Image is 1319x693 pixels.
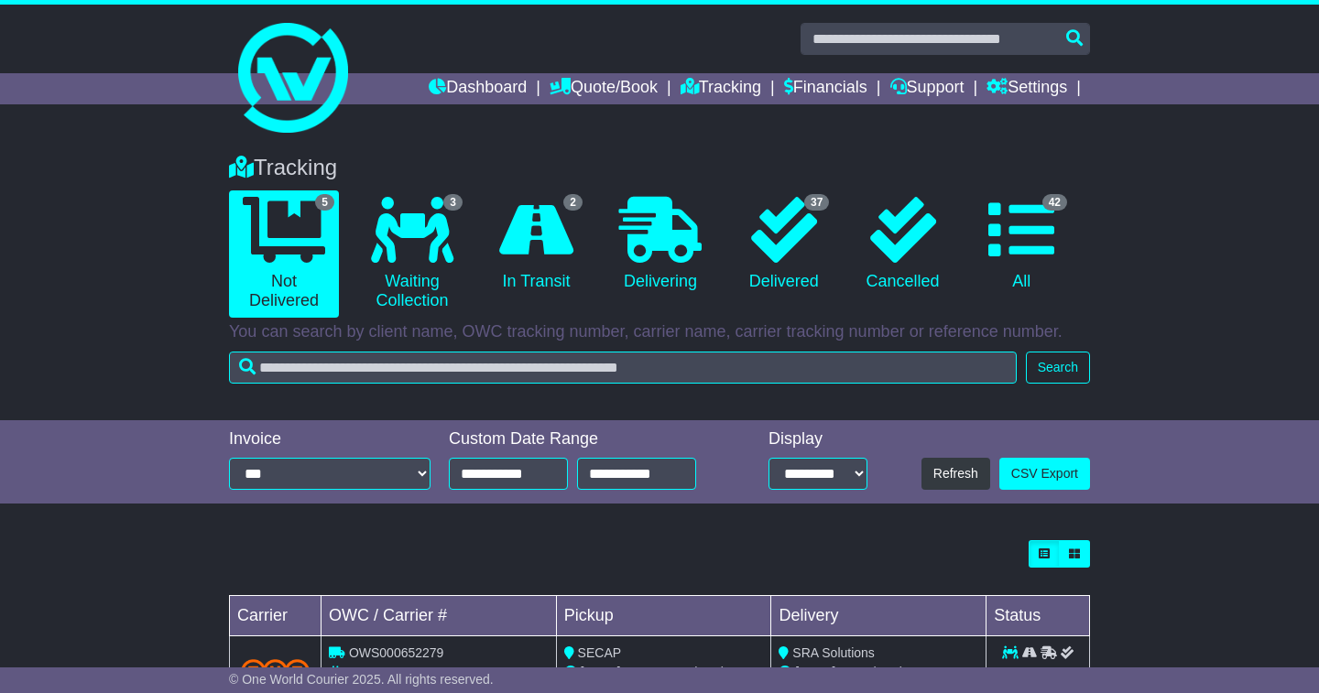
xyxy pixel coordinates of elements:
td: Delivery [771,596,987,636]
div: Custom Date Range [449,429,724,449]
p: You can search by client name, OWC tracking number, carrier name, carrier tracking number or refe... [229,322,1090,342]
span: SECAP [578,645,621,660]
td: Carrier [230,596,322,636]
a: Delivering [605,190,715,298]
a: 5 Not Delivered [229,190,339,318]
a: Quote/Book [550,73,658,104]
span: 16:00 [660,665,692,679]
button: Refresh [921,458,990,490]
td: OWC / Carrier # [322,596,557,636]
a: 2 In Transit [485,190,587,298]
span: 42 [1042,194,1067,211]
span: © One World Courier 2025. All rights reserved. [229,672,494,687]
img: TNT_Domestic.png [241,659,310,684]
div: - (ETA) [564,663,764,682]
a: 3 Waiting Collection [357,190,467,318]
a: Support [890,73,965,104]
div: Invoice [229,429,431,449]
a: Tracking [681,73,761,104]
div: (ETA) [779,663,978,682]
button: Search [1026,352,1090,384]
span: 17:00 [839,665,871,679]
span: 2 [563,194,583,211]
a: CSV Export [999,458,1090,490]
span: 5 [315,194,334,211]
a: Dashboard [429,73,527,104]
span: OWCAU652279AU [343,665,453,679]
a: 37 Delivered [734,190,834,298]
td: Status [987,596,1090,636]
div: Display [769,429,867,449]
span: 09:00 [625,665,657,679]
a: Financials [784,73,867,104]
td: Pickup [556,596,771,636]
a: Cancelled [852,190,953,298]
div: Tracking [220,155,1099,181]
a: Settings [987,73,1067,104]
span: 3 [443,194,463,211]
span: [DATE] [581,665,621,679]
span: [DATE] [795,665,835,679]
a: 42 All [972,190,1072,298]
span: 37 [804,194,829,211]
span: SRA Solutions [792,645,875,660]
span: OWS000652279 [349,645,444,660]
